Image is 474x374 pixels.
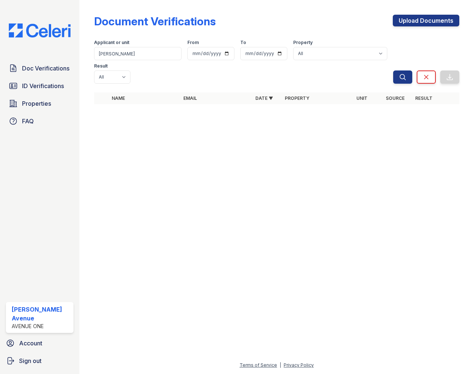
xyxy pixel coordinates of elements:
label: From [187,40,199,46]
a: Name [112,95,125,101]
a: Privacy Policy [284,362,314,368]
a: Unit [356,95,367,101]
span: Sign out [19,356,42,365]
div: | [280,362,281,368]
div: Avenue One [12,323,71,330]
label: Result [94,63,108,69]
div: Document Verifications [94,15,216,28]
a: Account [3,336,76,351]
a: Source [386,95,405,101]
div: [PERSON_NAME] Avenue [12,305,71,323]
a: Properties [6,96,73,111]
a: Doc Verifications [6,61,73,76]
span: Doc Verifications [22,64,69,73]
input: Search by name, email, or unit number [94,47,182,60]
label: Property [293,40,313,46]
a: ID Verifications [6,79,73,93]
a: Upload Documents [393,15,459,26]
a: Property [285,95,309,101]
span: Properties [22,99,51,108]
img: CE_Logo_Blue-a8612792a0a2168367f1c8372b55b34899dd931a85d93a1a3d3e32e68fde9ad4.png [3,23,76,37]
a: Email [183,95,197,101]
a: Sign out [3,353,76,368]
label: Applicant or unit [94,40,129,46]
span: FAQ [22,117,34,126]
label: To [240,40,246,46]
a: Terms of Service [240,362,277,368]
a: FAQ [6,114,73,128]
a: Result [415,95,432,101]
span: Account [19,339,42,348]
a: Date ▼ [255,95,273,101]
span: ID Verifications [22,81,64,90]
